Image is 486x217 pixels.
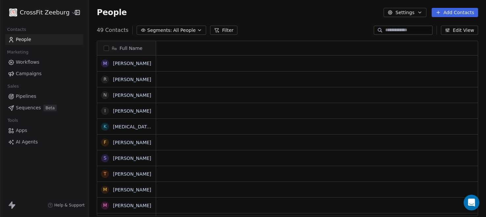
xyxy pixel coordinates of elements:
[432,8,478,17] button: Add Contacts
[103,76,107,83] div: R
[120,45,143,52] span: Full Name
[16,104,41,111] span: Sequences
[103,92,107,98] div: N
[113,203,151,208] a: [PERSON_NAME]
[113,61,151,66] a: [PERSON_NAME]
[9,9,17,16] img: logo%20website.jpg
[384,8,426,17] button: Settings
[104,170,107,177] div: T
[113,156,151,161] a: [PERSON_NAME]
[210,26,237,35] button: Filter
[97,41,156,55] div: Full Name
[113,187,151,192] a: [PERSON_NAME]
[43,105,57,111] span: Beta
[54,203,85,208] span: Help & Support
[104,107,106,114] div: I
[147,27,172,34] span: Segments:
[113,171,151,177] a: [PERSON_NAME]
[5,81,22,91] span: Sales
[5,125,83,136] a: Apps
[113,77,151,82] a: [PERSON_NAME]
[16,36,31,43] span: People
[103,186,107,193] div: M
[5,34,83,45] a: People
[103,202,107,209] div: M
[173,27,196,34] span: All People
[5,91,83,102] a: Pipelines
[113,140,151,145] a: [PERSON_NAME]
[5,68,83,79] a: Campaigns
[16,70,41,77] span: Campaigns
[103,60,107,67] div: M
[16,139,38,145] span: AI Agents
[5,116,21,125] span: Tools
[16,93,36,100] span: Pipelines
[97,8,127,17] span: People
[5,137,83,147] a: AI Agents
[20,8,69,17] span: CrossFit Zeeburg
[97,26,128,34] span: 49 Contacts
[4,25,29,34] span: Contacts
[464,195,479,210] div: Open Intercom Messenger
[113,93,151,98] a: [PERSON_NAME]
[113,124,190,129] a: [MEDICAL_DATA][PERSON_NAME]
[97,55,156,216] div: grid
[113,108,151,114] a: [PERSON_NAME]
[104,155,107,162] div: S
[5,57,83,68] a: Workflows
[48,203,85,208] a: Help & Support
[103,123,106,130] div: k
[441,26,478,35] button: Edit View
[4,47,31,57] span: Marketing
[104,139,106,146] div: F
[8,7,70,18] button: CrossFit Zeeburg
[5,102,83,113] a: SequencesBeta
[16,59,40,66] span: Workflows
[16,127,27,134] span: Apps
